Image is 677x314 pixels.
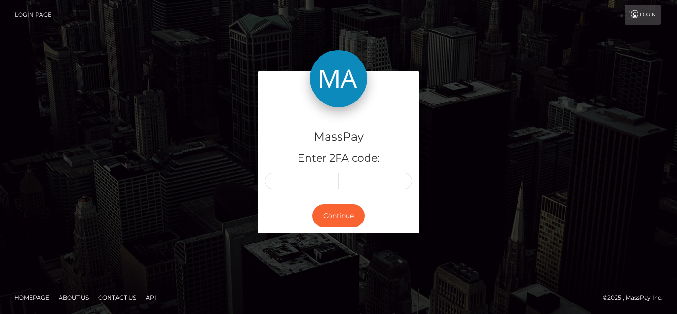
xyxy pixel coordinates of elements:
[55,290,92,305] a: About Us
[265,151,412,166] h5: Enter 2FA code:
[603,293,670,303] div: © 2025 , MassPay Inc.
[94,290,140,305] a: Contact Us
[312,204,365,228] button: Continue
[15,5,51,25] a: Login Page
[142,290,160,305] a: API
[10,290,53,305] a: Homepage
[625,5,661,25] a: Login
[265,129,412,145] h4: MassPay
[310,50,367,107] img: MassPay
